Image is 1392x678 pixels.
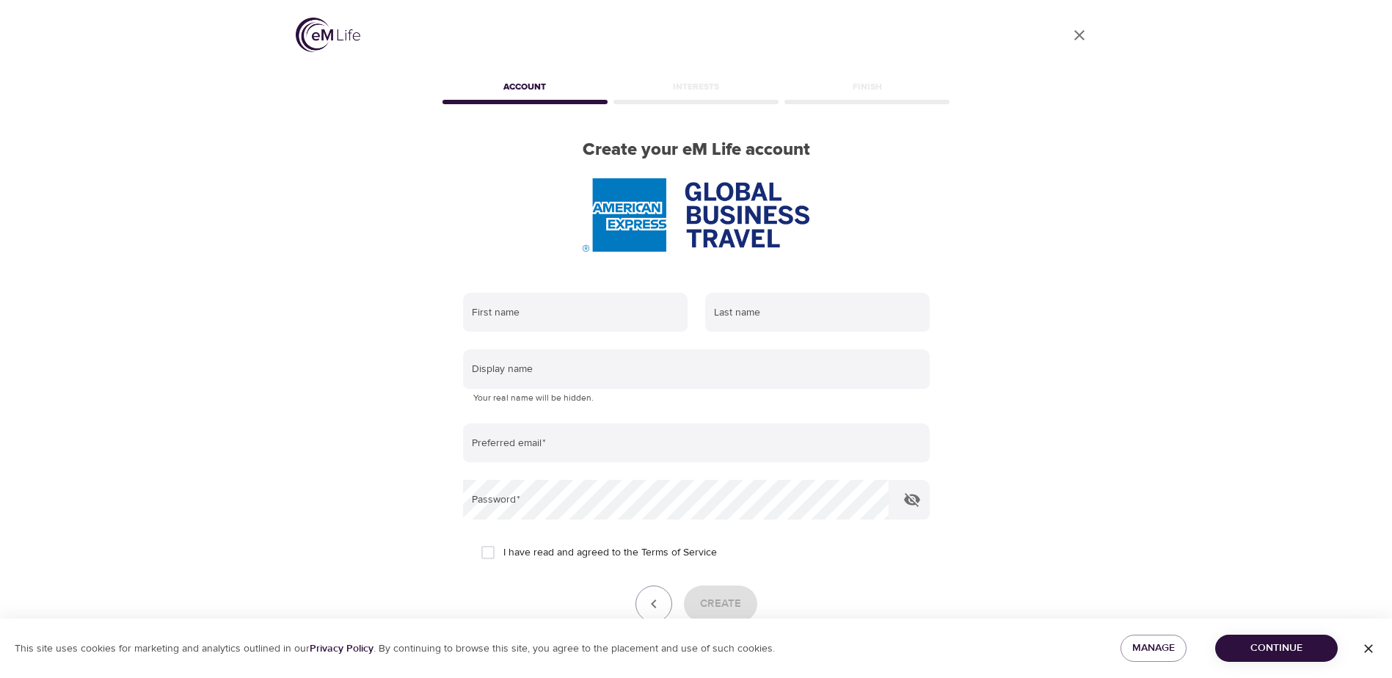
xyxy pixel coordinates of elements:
a: Privacy Policy [310,642,373,655]
button: Continue [1215,635,1338,662]
h2: Create your eM Life account [440,139,953,161]
span: I have read and agreed to the [503,545,717,561]
span: Manage [1132,639,1175,657]
p: Your real name will be hidden. [473,391,919,406]
a: Terms of Service [641,545,717,561]
img: logo [296,18,360,52]
button: Manage [1120,635,1187,662]
img: AmEx%20GBT%20logo.png [583,178,809,252]
a: close [1062,18,1097,53]
span: Continue [1227,639,1326,657]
